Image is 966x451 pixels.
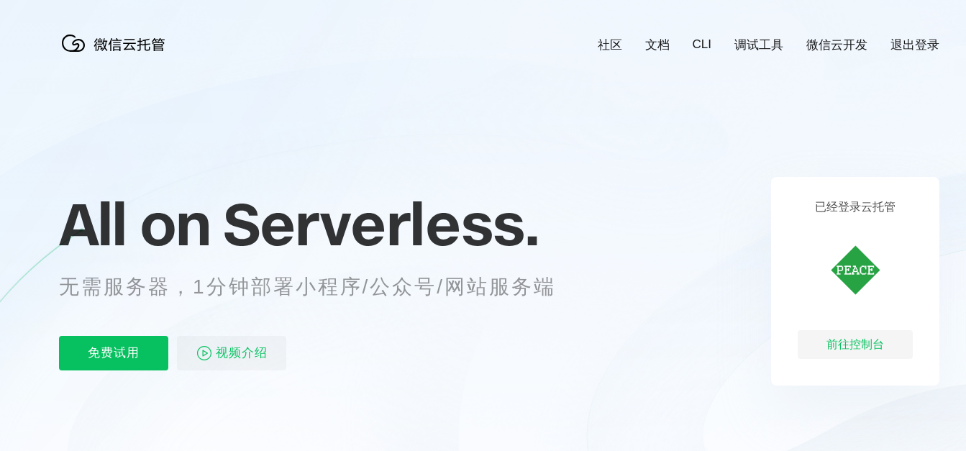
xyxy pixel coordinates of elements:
a: 文档 [645,37,670,53]
span: Serverless. [223,188,539,260]
a: 调试工具 [734,37,783,53]
img: 微信云托管 [59,29,174,58]
a: CLI [693,37,711,52]
span: 视频介绍 [216,336,268,370]
a: 微信云托管 [59,47,174,60]
a: 退出登录 [890,37,939,53]
a: 社区 [598,37,622,53]
a: 微信云开发 [806,37,867,53]
p: 已经登录云托管 [815,200,896,215]
p: 免费试用 [59,336,168,370]
div: 前往控制台 [798,330,913,359]
img: video_play.svg [196,345,213,362]
span: All on [59,188,209,260]
p: 无需服务器，1分钟部署小程序/公众号/网站服务端 [59,273,583,301]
